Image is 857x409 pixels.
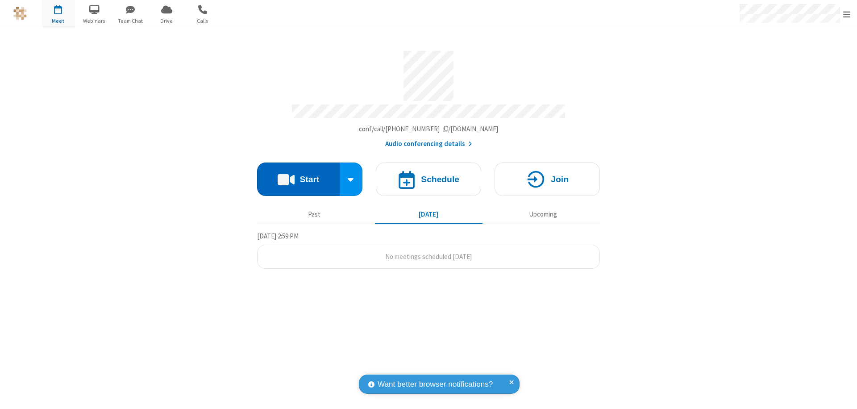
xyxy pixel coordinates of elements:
[257,44,600,149] section: Account details
[186,17,220,25] span: Calls
[378,379,493,390] span: Want better browser notifications?
[340,163,363,196] div: Start conference options
[300,175,319,184] h4: Start
[257,163,340,196] button: Start
[261,206,368,223] button: Past
[359,124,499,134] button: Copy my meeting room linkCopy my meeting room link
[421,175,459,184] h4: Schedule
[835,386,850,403] iframe: Chat
[376,163,481,196] button: Schedule
[551,175,569,184] h4: Join
[495,163,600,196] button: Join
[385,139,472,149] button: Audio conferencing details
[13,7,27,20] img: QA Selenium DO NOT DELETE OR CHANGE
[359,125,499,133] span: Copy my meeting room link
[257,231,600,269] section: Today's Meetings
[78,17,111,25] span: Webinars
[385,252,472,261] span: No meetings scheduled [DATE]
[257,232,299,240] span: [DATE] 2:59 PM
[489,206,597,223] button: Upcoming
[375,206,483,223] button: [DATE]
[42,17,75,25] span: Meet
[114,17,147,25] span: Team Chat
[150,17,183,25] span: Drive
